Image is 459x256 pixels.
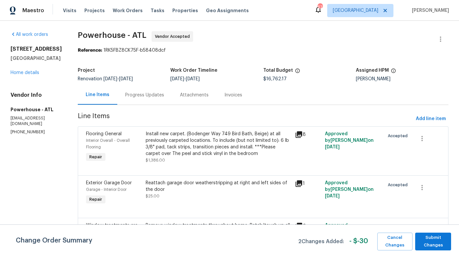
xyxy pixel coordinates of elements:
h5: Powerhouse - ATL [11,106,62,113]
span: [PERSON_NAME] [409,7,449,14]
h2: [STREET_ADDRESS] [11,46,62,52]
span: Powerhouse - ATL [78,31,146,39]
span: Renovation [78,77,133,81]
div: 57 [318,4,322,11]
span: [DATE] [186,77,200,81]
span: Window treatments are present [86,223,138,234]
div: Install new carpet. (Bodenger Way 749 Bird Bath, Beige) at all previously carpeted locations. To ... [146,131,291,157]
h5: [GEOGRAPHIC_DATA] [11,55,62,62]
span: The hpm assigned to this work order. [391,68,396,77]
div: Line Items [86,91,109,98]
span: Approved by [PERSON_NAME] on [325,132,374,149]
div: 8 [295,131,321,139]
span: Approved by [PERSON_NAME] on [325,223,374,241]
span: [DATE] [170,77,184,81]
span: $25.00 [146,194,159,198]
div: Attachments [180,92,209,98]
span: Vendor Accepted [155,33,192,40]
span: Repair [87,154,105,160]
button: Add line item [413,113,448,125]
span: Add line item [416,115,446,123]
span: Line Items [78,113,413,125]
span: Properties [172,7,198,14]
span: The total cost of line items that have been proposed by Opendoor. This sum includes line items th... [295,68,300,77]
span: Geo Assignments [206,7,249,14]
span: Accepted [388,224,410,231]
a: All work orders [11,32,48,37]
span: $1,386.00 [146,158,165,162]
span: Work Orders [113,7,143,14]
button: Submit Changes [415,233,451,250]
span: - $ -30 [349,238,368,250]
button: Cancel Changes [377,233,413,250]
span: [DATE] [103,77,117,81]
span: Accepted [388,182,410,188]
span: Submit Changes [418,234,448,249]
p: [PHONE_NUMBER] [11,129,62,135]
span: [DATE] [325,145,340,149]
span: Cancel Changes [381,234,409,249]
div: Invoices [224,92,242,98]
span: Maestro [22,7,44,14]
b: Reference: [78,48,102,53]
span: - [103,77,133,81]
span: $16,762.17 [263,77,287,81]
h5: Project [78,68,95,73]
p: [EMAIL_ADDRESS][DOMAIN_NAME] [11,115,62,127]
h5: Total Budget [263,68,293,73]
span: Interior Overall - Overall Flooring [86,139,130,149]
span: Change Order Summary [16,233,92,250]
span: Visits [63,7,76,14]
span: [DATE] [119,77,133,81]
h5: Work Order Timeline [170,68,217,73]
span: Accepted [388,133,410,139]
span: - [170,77,200,81]
h4: Vendor Info [11,92,62,98]
span: Tasks [151,8,164,13]
span: Garage - Interior Door [86,188,127,192]
div: [PERSON_NAME] [356,77,448,81]
div: 1RK5FBZ8CK75F-b58408dcf [78,47,448,54]
a: Home details [11,70,39,75]
div: Reattach garage door weatherstripping at right and left sides of the door [146,180,291,193]
div: 1 [295,180,321,188]
span: Approved by [PERSON_NAME] on [325,181,374,198]
span: Exterior Garage Door [86,181,132,185]
span: Projects [84,7,105,14]
span: Flooring General [86,132,122,136]
h5: Assigned HPM [356,68,389,73]
span: Repair [87,196,105,203]
div: Progress Updates [125,92,164,98]
div: 6 [295,222,321,230]
span: 2 Changes Added: [298,235,344,250]
div: Remove window treatments throughout home. Patch/touch up all holes/marks left and paint to match.... [146,222,291,255]
span: [DATE] [325,194,340,198]
span: [GEOGRAPHIC_DATA] [333,7,378,14]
